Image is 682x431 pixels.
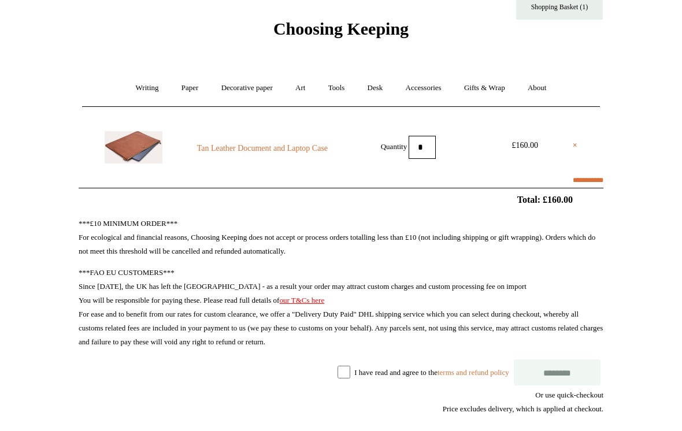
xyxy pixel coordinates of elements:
a: Writing [125,73,169,103]
a: Decorative paper [211,73,283,103]
a: Desk [357,73,394,103]
span: Choosing Keeping [273,19,409,38]
label: I have read and agree to the [354,367,509,376]
a: Art [285,73,316,103]
label: Quantity [381,142,407,150]
a: our T&Cs here [279,296,324,304]
div: Or use quick-checkout [79,388,603,416]
p: ***FAO EU CUSTOMERS*** Since [DATE], the UK has left the [GEOGRAPHIC_DATA] - as a result your ord... [79,266,603,349]
div: Price excludes delivery, which is applied at checkout. [79,402,603,416]
a: Tools [318,73,355,103]
a: Gifts & Wrap [454,73,516,103]
a: Choosing Keeping [273,28,409,36]
a: Accessories [395,73,452,103]
a: terms and refund policy [438,367,509,376]
img: Tan Leather Document and Laptop Case [105,131,162,164]
a: × [573,139,577,153]
p: ***£10 MINIMUM ORDER*** For ecological and financial reasons, Choosing Keeping does not accept or... [79,217,603,258]
div: £160.00 [499,139,551,153]
a: Tan Leather Document and Laptop Case [184,142,341,155]
a: Paper [171,73,209,103]
a: About [517,73,557,103]
h2: Total: £160.00 [52,194,630,205]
